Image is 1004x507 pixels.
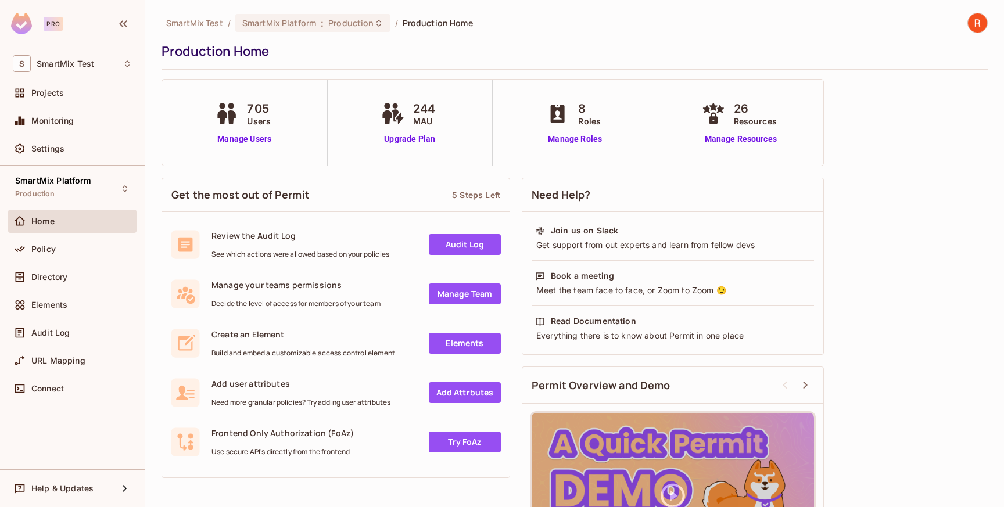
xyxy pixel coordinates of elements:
a: Manage Users [212,133,277,145]
span: Create an Element [211,329,395,340]
div: 5 Steps Left [452,189,500,200]
span: Frontend Only Authorization (FoAz) [211,427,354,438]
span: URL Mapping [31,356,85,365]
span: S [13,55,31,72]
span: Manage your teams permissions [211,279,381,290]
span: Directory [31,272,67,282]
div: Production Home [162,42,982,60]
span: Production [328,17,374,28]
span: Audit Log [31,328,70,337]
a: Manage Roles [543,133,607,145]
li: / [395,17,398,28]
span: Decide the level of access for members of your team [211,299,381,308]
span: Workspace: SmartMix Test [37,59,94,69]
span: Connect [31,384,64,393]
span: Need more granular policies? Try adding user attributes [211,398,390,407]
span: Permit Overview and Demo [532,378,670,393]
span: Production Home [403,17,473,28]
span: Build and embed a customizable access control element [211,348,395,358]
span: Production [15,189,55,199]
span: See which actions were allowed based on your policies [211,250,389,259]
span: Roles [578,115,601,127]
a: Manage Team [429,283,501,304]
div: Book a meeting [551,270,614,282]
a: Add Attrbutes [429,382,501,403]
span: 26 [734,100,777,117]
span: Policy [31,244,56,254]
div: Meet the team face to face, or Zoom to Zoom 😉 [535,285,811,296]
div: Read Documentation [551,315,636,327]
span: Home [31,217,55,226]
span: Resources [734,115,777,127]
a: Try FoAz [429,432,501,452]
a: Audit Log [429,234,501,255]
span: : [320,19,324,28]
span: Need Help? [532,188,591,202]
span: SmartMix Platform [15,176,92,185]
span: Elements [31,300,67,310]
img: SReyMgAAAABJRU5ErkJggg== [11,13,32,34]
span: 244 [413,100,435,117]
span: Monitoring [31,116,74,125]
span: Review the Audit Log [211,230,389,241]
a: Manage Resources [699,133,783,145]
li: / [228,17,231,28]
span: SmartMix Platform [242,17,316,28]
span: Users [247,115,271,127]
span: Projects [31,88,64,98]
a: Elements [429,333,501,354]
span: Help & Updates [31,484,94,493]
a: Upgrade Plan [378,133,441,145]
span: Settings [31,144,64,153]
span: MAU [413,115,435,127]
div: Join us on Slack [551,225,618,236]
span: Use secure API's directly from the frontend [211,447,354,456]
span: 705 [247,100,271,117]
span: Get the most out of Permit [171,188,310,202]
img: Raghuram Jayaraman [968,13,987,33]
span: Add user attributes [211,378,390,389]
span: the active workspace [166,17,223,28]
div: Everything there is to know about Permit in one place [535,330,811,341]
span: 8 [578,100,601,117]
div: Pro [44,17,63,31]
div: Get support from out experts and learn from fellow devs [535,239,811,251]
